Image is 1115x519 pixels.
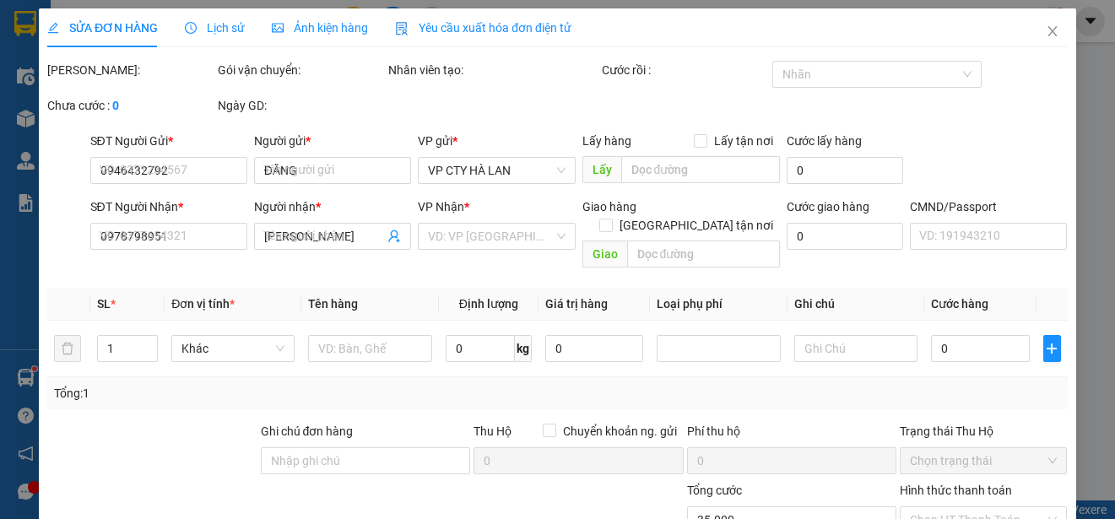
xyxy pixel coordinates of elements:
label: Cước lấy hàng [788,134,863,148]
img: icon [395,22,409,35]
span: VP CTY HÀ LAN [428,158,565,183]
input: Cước giao hàng [788,223,904,250]
span: Tên hàng [309,297,359,311]
span: edit [47,22,59,34]
input: Dọc đường [621,156,781,183]
div: Chưa cước : [47,96,214,115]
span: close [1046,24,1059,38]
span: plus [1044,342,1060,355]
span: Đơn vị tính [171,297,235,311]
div: [PERSON_NAME]: [47,61,214,79]
span: Khác [181,336,284,361]
div: VP gửi [418,132,575,150]
input: Cước lấy hàng [788,157,904,184]
span: picture [272,22,284,34]
div: Ngày GD: [218,96,385,115]
div: Người gửi [254,132,411,150]
span: Ảnh kiện hàng [272,21,368,35]
input: Ghi chú đơn hàng [261,447,471,474]
span: SỬA ĐƠN HÀNG [47,21,158,35]
label: Ghi chú đơn hàng [261,424,354,438]
div: Phí thu hộ [687,422,897,447]
span: user-add [387,230,401,243]
th: Loại phụ phí [651,288,788,321]
div: SĐT Người Gửi [90,132,247,150]
label: Cước giao hàng [788,200,870,214]
input: Dọc đường [627,241,781,268]
span: Cước hàng [931,297,988,311]
span: Lấy hàng [582,134,631,148]
span: Thu Hộ [474,424,511,438]
th: Ghi chú [788,288,924,321]
b: 0 [112,99,119,112]
span: SL [97,297,111,311]
div: CMND/Passport [910,197,1067,216]
span: VP Nhận [418,200,464,214]
button: plus [1043,335,1061,362]
span: Giao hàng [582,200,636,214]
span: Lịch sử [185,21,245,35]
input: Ghi Chú [794,335,917,362]
span: Tổng cước [687,484,742,497]
div: Trạng thái Thu Hộ [901,422,1068,441]
button: Close [1029,8,1076,56]
span: [GEOGRAPHIC_DATA] tận nơi [614,216,781,235]
div: Nhân viên tạo: [388,61,598,79]
button: delete [54,335,81,362]
input: VD: Bàn, Ghế [309,335,432,362]
div: Người nhận [254,197,411,216]
span: Lấy [582,156,621,183]
span: Giá trị hàng [545,297,608,311]
div: Gói vận chuyển: [218,61,385,79]
span: kg [515,335,532,362]
div: Cước rồi : [602,61,769,79]
span: Chuyển khoản ng. gửi [556,422,684,441]
span: Giao [582,241,627,268]
div: SĐT Người Nhận [90,197,247,216]
span: Chọn trạng thái [911,448,1058,473]
span: clock-circle [185,22,197,34]
span: Yêu cầu xuất hóa đơn điện tử [395,21,571,35]
div: Tổng: 1 [54,384,431,403]
span: Lấy tận nơi [708,132,781,150]
label: Hình thức thanh toán [901,484,1013,497]
span: Định lượng [459,297,518,311]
